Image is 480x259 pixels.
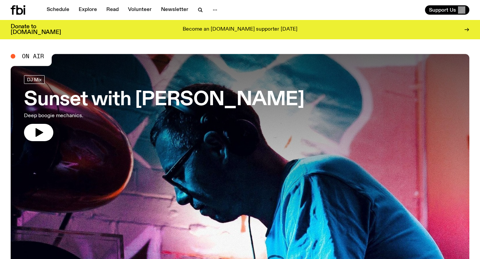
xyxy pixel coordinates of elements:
span: Support Us [429,7,456,13]
span: DJ Mix [27,77,42,82]
a: Schedule [43,5,73,15]
a: Read [102,5,123,15]
a: Newsletter [157,5,192,15]
p: Deep boogie mechanics. [24,112,195,120]
span: On Air [22,53,44,59]
a: Explore [75,5,101,15]
a: Sunset with [PERSON_NAME]Deep boogie mechanics. [24,75,304,141]
h3: Donate to [DOMAIN_NAME] [11,24,61,35]
p: Become an [DOMAIN_NAME] supporter [DATE] [183,27,297,33]
a: DJ Mix [24,75,45,84]
h3: Sunset with [PERSON_NAME] [24,91,304,109]
a: Volunteer [124,5,156,15]
button: Support Us [425,5,469,15]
